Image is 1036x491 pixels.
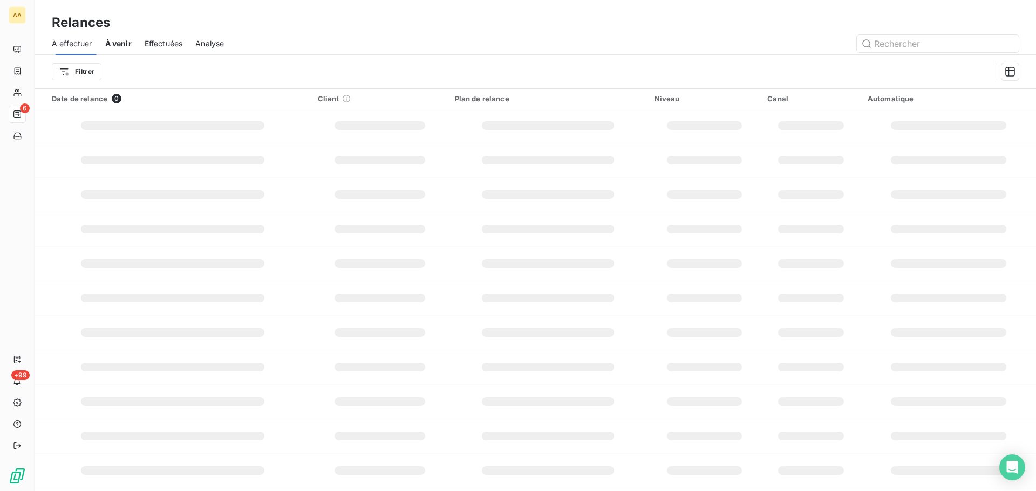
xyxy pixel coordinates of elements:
span: Analyse [195,38,224,49]
span: 6 [20,103,30,113]
div: Canal [767,94,854,103]
button: Filtrer [52,63,101,80]
span: 0 [112,94,121,103]
span: Effectuées [145,38,183,49]
div: Automatique [868,94,1030,103]
div: Plan de relance [455,94,642,103]
span: À effectuer [52,38,92,49]
h3: Relances [52,13,110,32]
div: Open Intercom Messenger [999,454,1025,480]
span: Client [318,94,339,103]
div: Niveau [655,94,755,103]
input: Rechercher [857,35,1019,52]
div: Date de relance [52,94,305,103]
span: À venir [105,38,132,49]
span: +99 [11,370,30,380]
img: Logo LeanPay [9,467,26,485]
div: AA [9,6,26,24]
